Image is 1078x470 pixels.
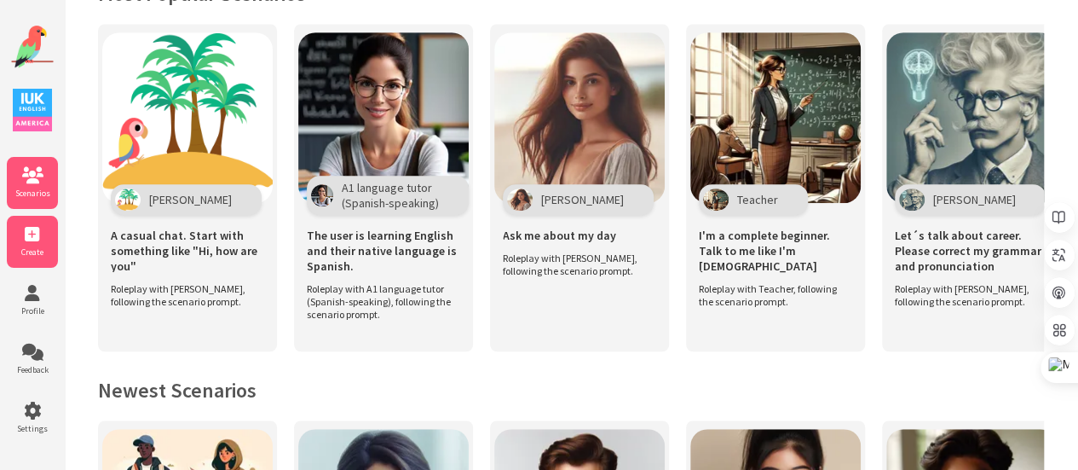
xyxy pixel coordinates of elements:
span: A casual chat. Start with something like "Hi, how are you" [111,228,264,274]
img: Website Logo [11,26,54,68]
span: [PERSON_NAME] [149,192,232,207]
img: Scenario Image [886,32,1057,203]
img: Scenario Image [102,32,273,203]
img: Character [507,189,533,211]
span: Settings [7,423,58,434]
img: Character [115,189,141,211]
img: IUK Logo [13,89,52,131]
span: Roleplay with Teacher, following the scenario prompt. [699,282,844,308]
span: Roleplay with [PERSON_NAME], following the scenario prompt. [111,282,256,308]
h2: Newest Scenarios [98,377,1044,403]
span: Teacher [737,192,778,207]
span: [PERSON_NAME] [541,192,624,207]
img: Character [703,189,729,211]
img: Character [899,189,925,211]
span: A1 language tutor (Spanish-speaking) [342,180,439,211]
img: Scenario Image [690,32,861,203]
img: Character [311,184,333,206]
img: Scenario Image [298,32,469,203]
span: Let´s talk about career. Please correct my grammar and pronunciation [895,228,1048,274]
span: Profile [7,305,58,316]
span: Roleplay with [PERSON_NAME], following the scenario prompt. [895,282,1040,308]
span: Feedback [7,364,58,375]
span: Create [7,247,58,258]
span: Scenarios [7,188,58,199]
img: Scenario Image [494,32,665,203]
span: Roleplay with A1 language tutor (Spanish-speaking), following the scenario prompt. [307,282,452,321]
span: Roleplay with [PERSON_NAME], following the scenario prompt. [503,252,648,277]
span: The user is learning English and their native language is Spanish. [307,228,460,274]
span: I'm a complete beginner. Talk to me like I'm [DEMOGRAPHIC_DATA] [699,228,852,274]
span: [PERSON_NAME] [933,192,1016,207]
span: Ask me about my day [503,228,616,243]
